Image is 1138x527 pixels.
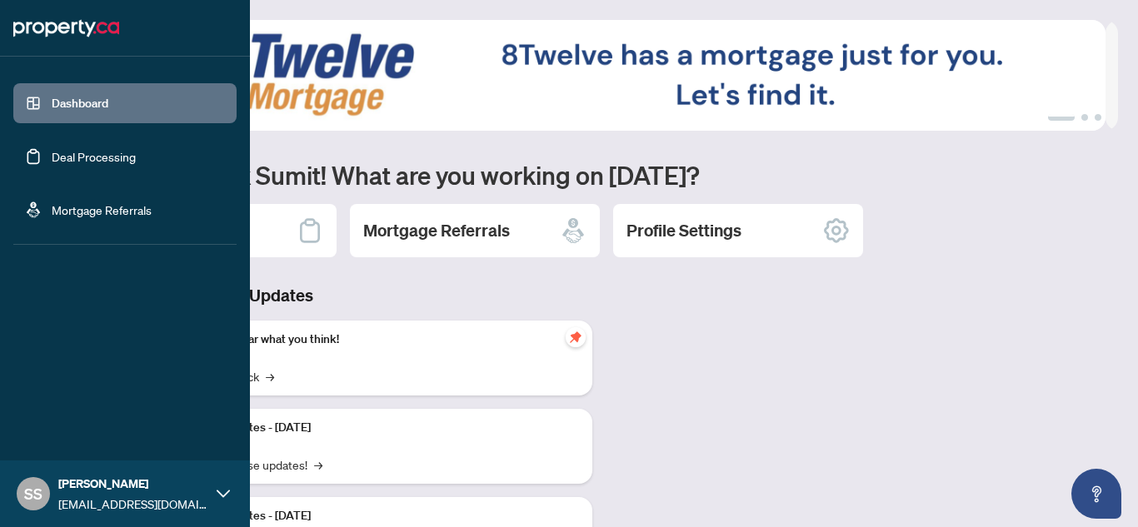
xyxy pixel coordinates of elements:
[363,219,510,242] h2: Mortgage Referrals
[175,331,579,349] p: We want to hear what you think!
[314,455,322,474] span: →
[52,96,108,111] a: Dashboard
[52,149,136,164] a: Deal Processing
[1095,114,1101,121] button: 3
[87,159,1118,191] h1: Welcome back Sumit! What are you working on [DATE]?
[1081,114,1088,121] button: 2
[24,482,42,505] span: SS
[175,507,579,525] p: Platform Updates - [DATE]
[52,202,152,217] a: Mortgage Referrals
[58,475,208,493] span: [PERSON_NAME]
[175,419,579,437] p: Platform Updates - [DATE]
[626,219,741,242] h2: Profile Settings
[1071,469,1121,519] button: Open asap
[13,15,119,42] img: logo
[87,284,592,307] h3: Brokerage & Industry Updates
[1048,114,1075,121] button: 1
[87,20,1106,131] img: Slide 0
[58,495,208,513] span: [EMAIL_ADDRESS][DOMAIN_NAME]
[266,367,274,385] span: →
[566,327,586,347] span: pushpin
